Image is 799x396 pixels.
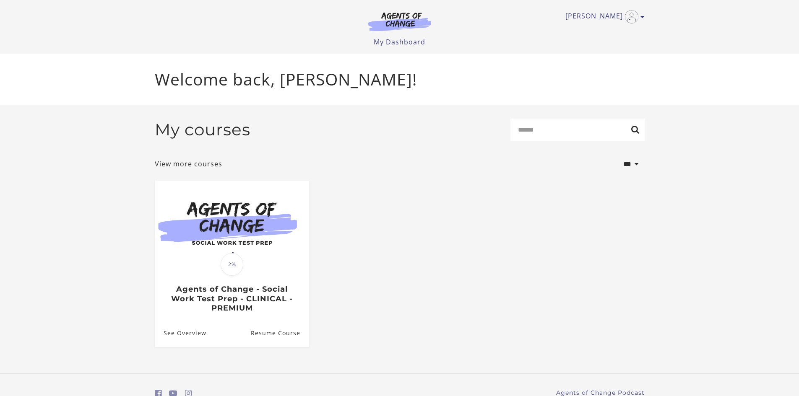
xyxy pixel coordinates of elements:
a: Toggle menu [565,10,640,23]
a: Agents of Change - Social Work Test Prep - CLINICAL - PREMIUM: See Overview [155,319,206,347]
img: Agents of Change Logo [359,12,440,31]
span: 2% [221,253,243,276]
a: My Dashboard [374,37,425,47]
a: Agents of Change - Social Work Test Prep - CLINICAL - PREMIUM: Resume Course [250,319,309,347]
a: View more courses [155,159,222,169]
p: Welcome back, [PERSON_NAME]! [155,67,645,92]
h3: Agents of Change - Social Work Test Prep - CLINICAL - PREMIUM [164,285,300,313]
h2: My courses [155,120,250,140]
